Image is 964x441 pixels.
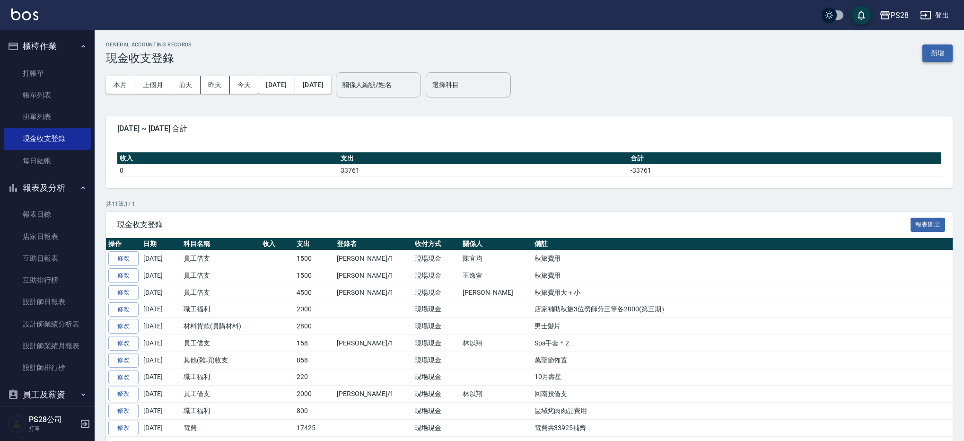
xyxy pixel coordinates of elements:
[4,128,91,150] a: 現金收支登錄
[295,76,331,94] button: [DATE]
[108,302,139,317] a: 修改
[141,386,181,403] td: [DATE]
[922,48,953,57] a: 新增
[4,62,91,84] a: 打帳單
[181,419,260,436] td: 電費
[4,335,91,357] a: 設計師業績月報表
[532,352,953,369] td: 萬聖節佈置
[4,291,91,313] a: 設計師日報表
[412,250,460,267] td: 現場現金
[108,404,139,418] a: 修改
[141,284,181,301] td: [DATE]
[108,251,139,266] a: 修改
[532,250,953,267] td: 秋旅費用
[181,369,260,386] td: 職工福利
[334,238,412,250] th: 登錄者
[108,336,139,351] a: 修改
[532,369,953,386] td: 10月壽星
[338,152,628,165] th: 支出
[258,76,295,94] button: [DATE]
[117,124,941,133] span: [DATE] ~ [DATE] 合計
[460,386,532,403] td: 林以翔
[916,7,953,24] button: 登出
[4,247,91,269] a: 互助日報表
[4,203,91,225] a: 報表目錄
[141,419,181,436] td: [DATE]
[334,267,412,284] td: [PERSON_NAME]/1
[230,76,259,94] button: 今天
[412,267,460,284] td: 現場現金
[11,9,38,20] img: Logo
[532,267,953,284] td: 秋旅費用
[108,387,139,401] a: 修改
[135,76,171,94] button: 上個月
[181,238,260,250] th: 科目名稱
[141,352,181,369] td: [DATE]
[29,424,77,433] p: 打單
[628,164,941,176] td: -33761
[108,421,139,435] a: 修改
[460,267,532,284] td: 王逸萱
[460,284,532,301] td: [PERSON_NAME]
[4,106,91,128] a: 掛單列表
[8,415,26,433] img: Person
[338,164,628,176] td: 33761
[922,44,953,62] button: 新增
[532,419,953,436] td: 電費共33925補齊
[141,250,181,267] td: [DATE]
[181,403,260,420] td: 職工福利
[294,335,334,352] td: 158
[108,370,139,385] a: 修改
[260,238,295,250] th: 收入
[4,313,91,335] a: 設計師業績分析表
[181,352,260,369] td: 其他(雜項)收支
[4,34,91,59] button: 櫃檯作業
[294,250,334,267] td: 1500
[29,415,77,424] h5: PS28公司
[171,76,201,94] button: 前天
[294,419,334,436] td: 17425
[532,386,953,403] td: 回南投借支
[412,284,460,301] td: 現場現金
[181,267,260,284] td: 員工借支
[460,238,532,250] th: 關係人
[532,403,953,420] td: 區域烤肉肉品費用
[106,42,192,48] h2: GENERAL ACCOUNTING RECORDS
[412,335,460,352] td: 現場現金
[412,318,460,335] td: 現場現金
[412,369,460,386] td: 現場現金
[181,318,260,335] td: 材料貨款(員購材料)
[106,76,135,94] button: 本月
[294,403,334,420] td: 800
[412,352,460,369] td: 現場現金
[294,238,334,250] th: 支出
[106,238,141,250] th: 操作
[141,238,181,250] th: 日期
[117,152,338,165] th: 收入
[108,319,139,334] a: 修改
[106,200,953,208] p: 共 11 筆, 1 / 1
[412,301,460,318] td: 現場現金
[532,301,953,318] td: 店家補助秋旅3位勞師分三筆各2000(第三期）
[117,220,911,229] span: 現金收支登錄
[460,335,532,352] td: 林以翔
[106,52,192,65] h3: 現金收支登錄
[628,152,941,165] th: 合計
[108,285,139,300] a: 修改
[4,382,91,407] button: 員工及薪資
[911,220,946,229] a: 報表匯出
[141,267,181,284] td: [DATE]
[294,301,334,318] td: 2000
[294,352,334,369] td: 858
[532,318,953,335] td: 男士髮片
[294,267,334,284] td: 1500
[4,226,91,247] a: 店家日報表
[4,176,91,200] button: 報表及分析
[201,76,230,94] button: 昨天
[181,250,260,267] td: 員工借支
[532,335,953,352] td: Spa手套＊2
[852,6,871,25] button: save
[334,335,412,352] td: [PERSON_NAME]/1
[141,369,181,386] td: [DATE]
[460,250,532,267] td: 陳宜均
